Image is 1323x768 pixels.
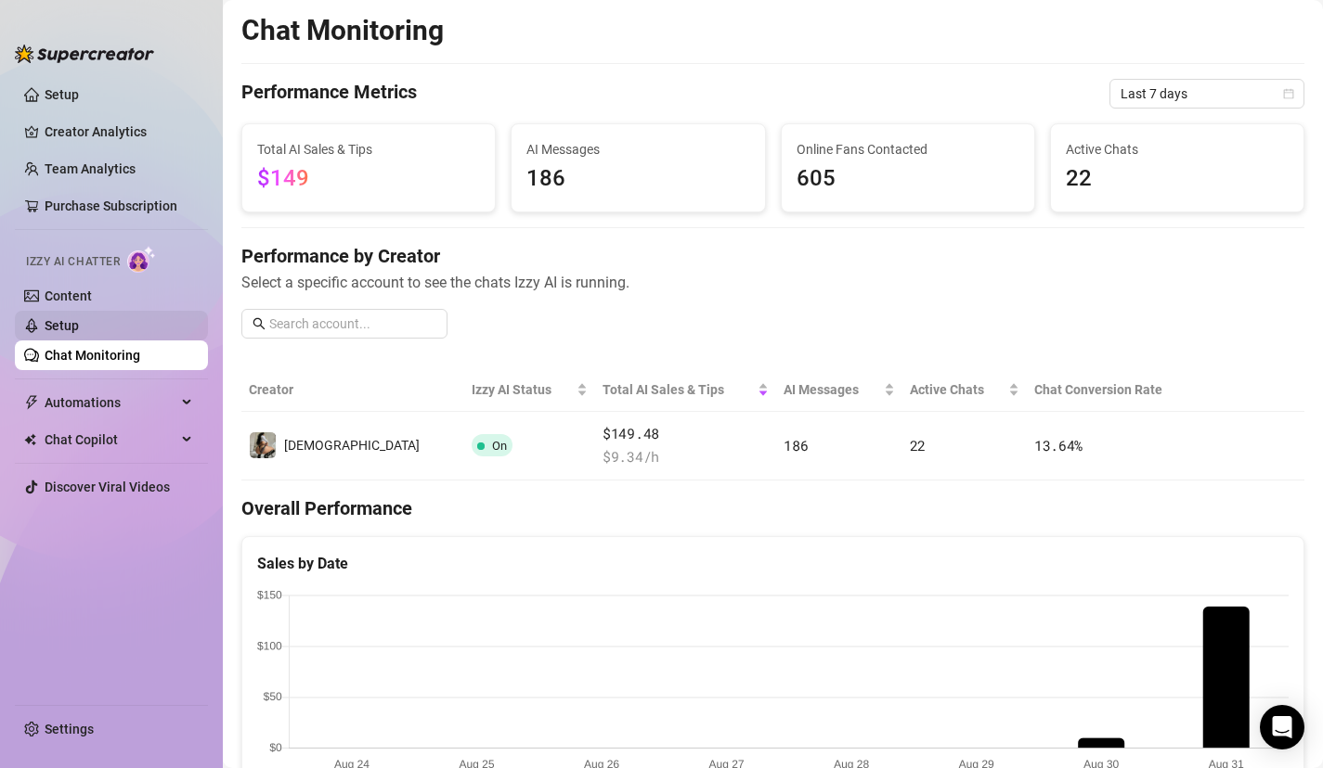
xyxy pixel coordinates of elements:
[797,139,1019,160] span: Online Fans Contacted
[492,439,507,453] span: On
[241,13,444,48] h2: Chat Monitoring
[603,379,754,400] span: Total AI Sales & Tips
[1034,436,1083,454] span: 13.64 %
[257,139,480,160] span: Total AI Sales & Tips
[45,198,177,213] a: Purchase Subscription
[45,388,176,417] span: Automations
[910,436,926,454] span: 22
[603,423,769,445] span: $149.48
[24,395,39,410] span: thunderbolt
[526,139,749,160] span: AI Messages
[472,379,573,400] span: Izzy AI Status
[45,288,92,303] a: Content
[1121,80,1293,108] span: Last 7 days
[776,368,901,412] th: AI Messages
[45,87,79,102] a: Setup
[26,253,120,271] span: Izzy AI Chatter
[15,45,154,63] img: logo-BBDzfeDw.svg
[902,368,1027,412] th: Active Chats
[1027,368,1199,412] th: Chat Conversion Rate
[603,446,769,468] span: $ 9.34 /h
[797,161,1019,197] span: 605
[1066,161,1289,197] span: 22
[127,246,156,273] img: AI Chatter
[241,79,417,109] h4: Performance Metrics
[241,495,1304,521] h4: Overall Performance
[526,161,749,197] span: 186
[269,314,436,334] input: Search account...
[784,436,808,454] span: 186
[595,368,776,412] th: Total AI Sales & Tips
[45,318,79,333] a: Setup
[464,368,595,412] th: Izzy AI Status
[45,480,170,494] a: Discover Viral Videos
[250,432,276,458] img: Goddess
[241,271,1304,294] span: Select a specific account to see the chats Izzy AI is running.
[284,438,420,453] span: [DEMOGRAPHIC_DATA]
[45,722,94,736] a: Settings
[24,433,36,446] img: Chat Copilot
[241,243,1304,269] h4: Performance by Creator
[910,379,1005,400] span: Active Chats
[45,425,176,454] span: Chat Copilot
[257,552,1289,575] div: Sales by Date
[1066,139,1289,160] span: Active Chats
[241,368,464,412] th: Creator
[784,379,879,400] span: AI Messages
[257,165,309,191] span: $149
[253,317,266,330] span: search
[1260,705,1304,749] div: Open Intercom Messenger
[45,161,136,176] a: Team Analytics
[45,348,140,363] a: Chat Monitoring
[45,117,193,147] a: Creator Analytics
[1283,88,1294,99] span: calendar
